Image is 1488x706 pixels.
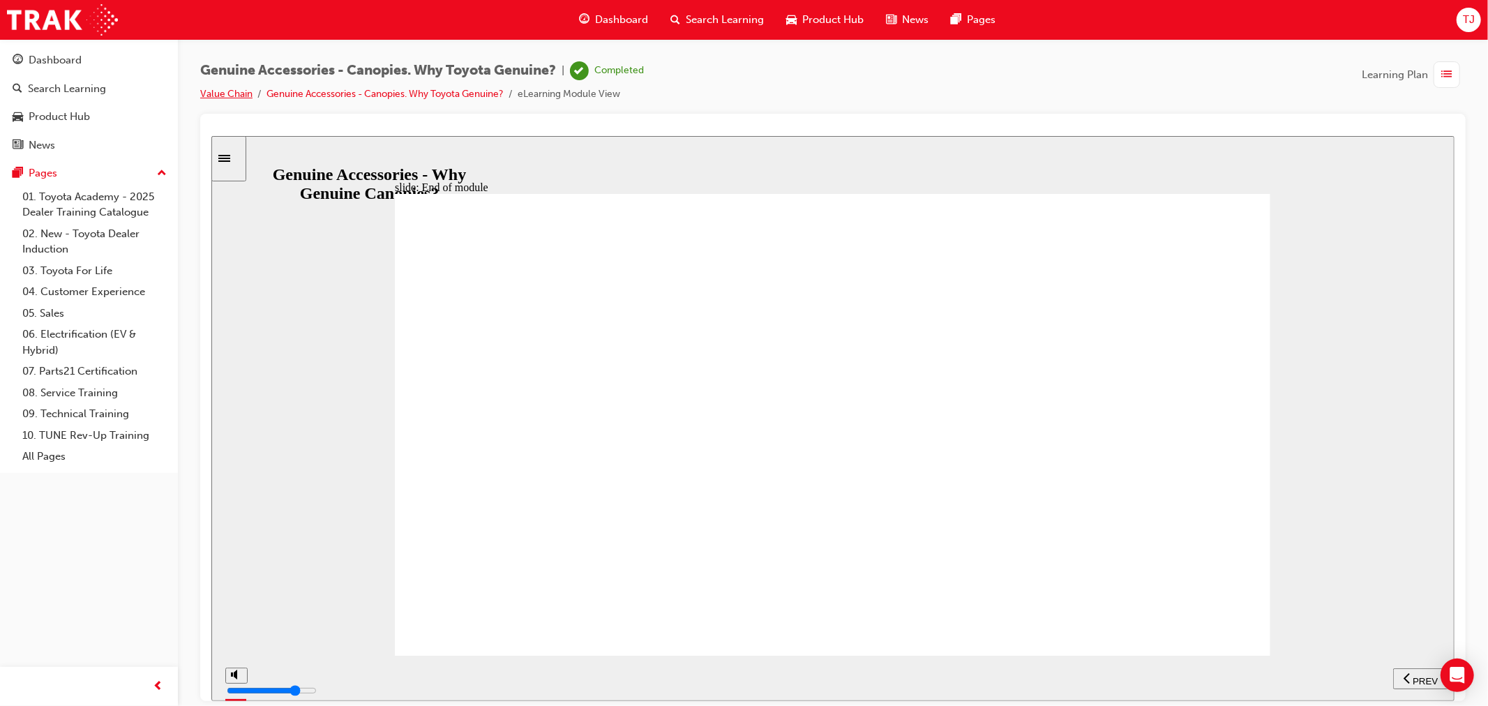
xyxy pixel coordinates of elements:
button: TJ [1457,8,1481,32]
div: News [29,137,55,153]
span: search-icon [13,83,22,96]
a: 08. Service Training [17,382,172,404]
a: 01. Toyota Academy - 2025 Dealer Training Catalogue [17,186,172,223]
span: Genuine Accessories - Canopies. Why Toyota Genuine? [200,63,556,79]
div: Open Intercom Messenger [1441,659,1474,692]
span: Search Learning [686,12,764,28]
span: guage-icon [13,54,23,67]
span: news-icon [13,140,23,152]
div: Search Learning [28,81,106,97]
input: volume [15,549,105,560]
a: News [6,133,172,158]
span: list-icon [1442,66,1452,84]
a: Product Hub [6,104,172,130]
span: guage-icon [579,11,589,29]
span: car-icon [13,111,23,123]
a: search-iconSearch Learning [659,6,775,34]
span: car-icon [786,11,797,29]
button: DashboardSearch LearningProduct HubNews [6,45,172,160]
span: news-icon [886,11,896,29]
div: Product Hub [29,109,90,125]
span: Pages [967,12,995,28]
a: car-iconProduct Hub [775,6,875,34]
li: eLearning Module View [518,87,620,103]
span: learningRecordVerb_COMPLETE-icon [570,61,589,80]
span: Dashboard [595,12,648,28]
a: Value Chain [200,88,253,100]
span: search-icon [670,11,680,29]
span: TJ [1463,12,1475,28]
button: Learning Plan [1362,61,1466,88]
span: Product Hub [802,12,864,28]
a: 10. TUNE Rev-Up Training [17,425,172,446]
span: prev-icon [153,678,164,696]
a: Search Learning [6,76,172,102]
a: 05. Sales [17,303,172,324]
img: Trak [7,4,118,36]
a: pages-iconPages [940,6,1007,34]
div: misc controls [14,520,35,565]
span: pages-icon [13,167,23,180]
a: 02. New - Toyota Dealer Induction [17,223,172,260]
a: Dashboard [6,47,172,73]
a: news-iconNews [875,6,940,34]
span: pages-icon [951,11,961,29]
div: Pages [29,165,57,181]
span: up-icon [157,165,167,183]
a: Genuine Accessories - Canopies. Why Toyota Genuine? [266,88,504,100]
nav: slide navigation [1182,520,1237,565]
a: guage-iconDashboard [568,6,659,34]
a: 06. Electrification (EV & Hybrid) [17,324,172,361]
div: Dashboard [29,52,82,68]
span: News [902,12,929,28]
div: Completed [594,64,644,77]
button: Pages [6,160,172,186]
button: volume [14,532,36,548]
a: 07. Parts21 Certification [17,361,172,382]
span: | [562,63,564,79]
button: previous [1182,532,1237,553]
span: Learning Plan [1362,67,1428,83]
a: 04. Customer Experience [17,281,172,303]
a: All Pages [17,446,172,467]
span: PREV [1201,540,1226,550]
a: 09. Technical Training [17,403,172,425]
a: 03. Toyota For Life [17,260,172,282]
